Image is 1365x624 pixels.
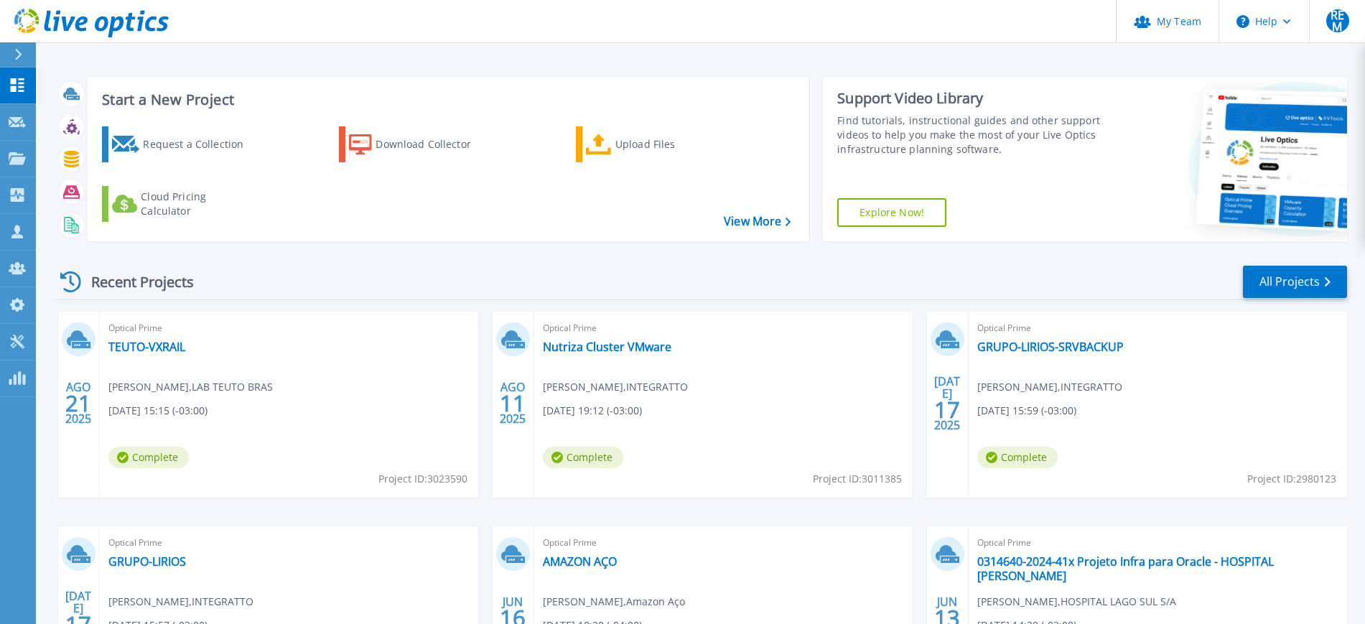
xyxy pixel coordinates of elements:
[934,404,960,416] span: 17
[500,397,526,409] span: 11
[102,126,262,162] a: Request a Collection
[378,471,467,487] span: Project ID: 3023590
[1243,266,1347,298] a: All Projects
[108,535,470,551] span: Optical Prime
[576,126,736,162] a: Upload Files
[837,89,1104,108] div: Support Video Library
[108,554,186,569] a: GRUPO-LIRIOS
[543,535,904,551] span: Optical Prime
[141,190,256,218] div: Cloud Pricing Calculator
[977,340,1124,354] a: GRUPO-LIRIOS-SRVBACKUP
[108,403,208,419] span: [DATE] 15:15 (-03:00)
[108,340,185,354] a: TEUTO-VXRAIL
[543,320,904,336] span: Optical Prime
[55,264,213,299] div: Recent Projects
[724,215,791,228] a: View More
[977,320,1338,336] span: Optical Prime
[977,403,1076,419] span: [DATE] 15:59 (-03:00)
[339,126,499,162] a: Download Collector
[143,130,258,159] div: Request a Collection
[977,447,1058,468] span: Complete
[1326,9,1349,32] span: REM
[108,594,253,610] span: [PERSON_NAME] , INTEGRATTO
[543,379,688,395] span: [PERSON_NAME] , INTEGRATTO
[977,554,1338,583] a: 0314640-2024-41x Projeto Infra para Oracle - HOSPITAL [PERSON_NAME]
[543,554,617,569] a: AMAZON AÇO
[977,594,1176,610] span: [PERSON_NAME] , HOSPITAL LAGO SUL S/A
[102,92,790,108] h3: Start a New Project
[543,403,642,419] span: [DATE] 19:12 (-03:00)
[108,447,189,468] span: Complete
[500,612,526,624] span: 16
[934,612,960,624] span: 13
[1247,471,1336,487] span: Project ID: 2980123
[65,397,91,409] span: 21
[543,447,623,468] span: Complete
[543,340,671,354] a: Nutriza Cluster VMware
[615,130,730,159] div: Upload Files
[837,113,1104,157] div: Find tutorials, instructional guides and other support videos to help you make the most of your L...
[977,535,1338,551] span: Optical Prime
[65,377,92,429] div: AGO 2025
[933,377,961,429] div: [DATE] 2025
[813,471,902,487] span: Project ID: 3011385
[376,130,490,159] div: Download Collector
[108,379,273,395] span: [PERSON_NAME] , LAB TEUTO BRAS
[108,320,470,336] span: Optical Prime
[543,594,685,610] span: [PERSON_NAME] , Amazon Aço
[102,186,262,222] a: Cloud Pricing Calculator
[977,379,1122,395] span: [PERSON_NAME] , INTEGRATTO
[499,377,526,429] div: AGO 2025
[837,198,946,227] a: Explore Now!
